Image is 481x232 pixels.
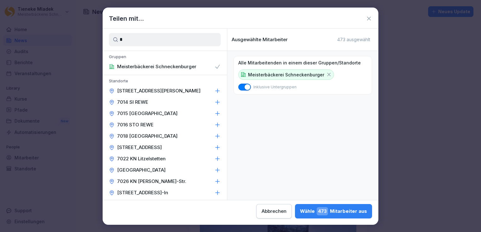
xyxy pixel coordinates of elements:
[117,167,166,173] p: [GEOGRAPHIC_DATA]
[117,133,178,139] p: 7018 [GEOGRAPHIC_DATA]
[117,122,154,128] p: 7016 STO REWE
[117,190,168,196] p: [STREET_ADDRESS]-In
[253,84,297,90] p: Inklusive Untergruppen
[117,99,148,105] p: 7014 SI REWE
[117,64,196,70] p: Meisterbäckerei Schneckenburger
[117,88,201,94] p: [STREET_ADDRESS][PERSON_NAME]
[232,37,288,42] p: Ausgewählte Mitarbeiter
[238,60,361,66] p: Alle Mitarbeitenden in einem dieser Gruppen/Standorte
[337,37,370,42] p: 473 ausgewählt
[300,207,367,215] div: Wähle Mitarbeiter aus
[103,54,227,61] p: Gruppen
[117,144,162,151] p: [STREET_ADDRESS]
[317,207,328,215] span: 473
[103,78,227,85] p: Standorte
[117,156,166,162] p: 7022 KN Litzelstetten
[117,178,186,185] p: 7026 KN [PERSON_NAME]-Str.
[295,204,372,218] button: Wähle473Mitarbeiter aus
[256,204,292,218] button: Abbrechen
[117,110,178,117] p: 7015 [GEOGRAPHIC_DATA]
[262,208,286,215] div: Abbrechen
[109,14,144,23] h1: Teilen mit...
[248,71,324,78] p: Meisterbäckerei Schneckenburger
